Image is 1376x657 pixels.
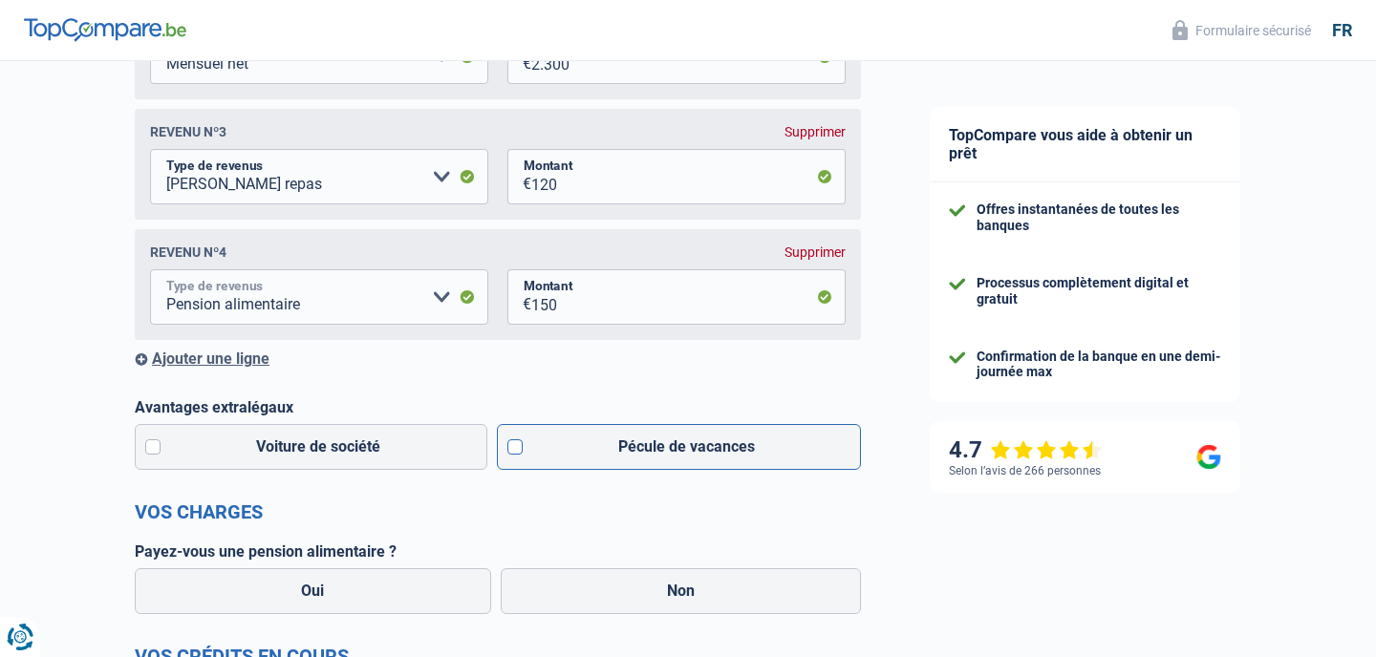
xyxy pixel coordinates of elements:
div: Supprimer [785,124,846,139]
div: Revenu nº3 [150,124,226,139]
div: Selon l’avis de 266 personnes [949,464,1101,477]
label: Avantages extralégaux [135,398,861,416]
div: Ajouter une ligne [135,350,861,368]
label: Pécule de vacances [497,424,862,470]
label: Payez-vous une pension alimentaire ? [135,542,861,561]
img: Advertisement [5,137,6,138]
div: 4.7 [949,436,1103,464]
div: TopCompare vous aide à obtenir un prêt [930,107,1240,182]
label: Voiture de société [135,424,487,470]
div: Offres instantanées de toutes les banques [977,201,1221,234]
h2: Vos charges [135,500,861,523]
div: fr [1332,20,1352,41]
span: € [507,149,531,204]
label: Non [501,568,862,614]
span: € [507,269,531,325]
img: TopCompare Logo [24,18,186,41]
div: Confirmation de la banque en une demi-journée max [977,349,1221,381]
div: Supprimer [785,244,846,260]
button: Formulaire sécurisé [1161,14,1322,46]
label: Oui [135,568,491,614]
div: Processus complètement digital et gratuit [977,275,1221,307]
div: Revenu nº4 [150,244,226,260]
